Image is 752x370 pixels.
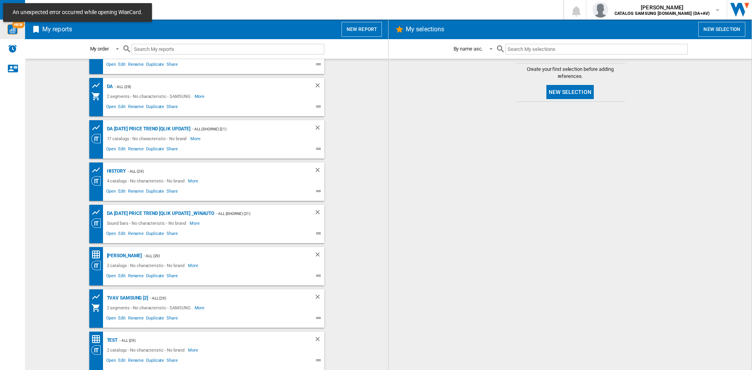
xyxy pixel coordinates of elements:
[91,165,105,175] div: Product prices grid
[117,230,127,239] span: Edit
[145,103,165,112] span: Duplicate
[105,272,117,282] span: Open
[117,145,127,155] span: Edit
[91,176,105,186] div: Category View
[404,22,446,37] h2: My selections
[41,22,74,37] h2: My reports
[145,272,165,282] span: Duplicate
[117,61,127,70] span: Edit
[117,336,298,345] div: - ALL (29)
[188,261,199,270] span: More
[132,44,324,54] input: Search My reports
[117,272,127,282] span: Edit
[214,209,298,218] div: - ALL (shorne) (21)
[117,357,127,366] span: Edit
[105,188,117,197] span: Open
[314,209,324,218] div: Delete
[145,61,165,70] span: Duplicate
[91,81,105,90] div: Product prices grid
[10,9,145,16] span: An unexpected error occurred while opening WiseCard.
[145,230,165,239] span: Duplicate
[165,103,179,112] span: Share
[91,123,105,133] div: Product prices grid
[190,134,202,143] span: More
[145,357,165,366] span: Duplicate
[91,134,105,143] div: Category View
[91,250,105,260] div: Price Matrix
[127,145,145,155] span: Rename
[105,61,117,70] span: Open
[148,293,298,303] div: - ALL (29)
[127,103,145,112] span: Rename
[165,145,179,155] span: Share
[7,24,18,34] img: wise-card.svg
[188,345,199,355] span: More
[165,272,179,282] span: Share
[91,334,105,344] div: Price Matrix
[190,218,201,228] span: More
[105,218,190,228] div: Sound bars - No characteristic - No brand
[117,103,127,112] span: Edit
[698,22,745,37] button: New selection
[165,230,179,239] span: Share
[546,85,594,99] button: New selection
[165,314,179,324] span: Share
[105,176,188,186] div: 4 catalogs - No characteristic - No brand
[105,134,191,143] div: 17 catalogs - No characteristic - No brand
[195,303,206,312] span: More
[91,92,105,101] div: My Assortment
[91,218,105,228] div: Category View
[615,4,710,11] span: [PERSON_NAME]
[593,2,608,18] img: profile.jpg
[91,208,105,217] div: Product prices grid
[314,124,324,134] div: Delete
[314,293,324,303] div: Delete
[195,92,206,101] span: More
[145,188,165,197] span: Duplicate
[91,261,105,270] div: Category View
[113,82,298,92] div: - ALL (29)
[8,44,17,53] img: alerts-logo.svg
[105,82,113,92] div: DA
[190,124,298,134] div: - ALL (shorne) (21)
[127,61,145,70] span: Rename
[105,293,148,303] div: TVAV Samsung [2]
[188,176,199,186] span: More
[314,336,324,345] div: Delete
[105,303,195,312] div: 2 segments - No characteristic - SAMSUNG
[127,188,145,197] span: Rename
[105,124,191,134] div: DA [DATE] Price Trend [Qlik Update]
[142,251,298,261] div: - ALL (29)
[127,314,145,324] span: Rename
[127,357,145,366] span: Rename
[105,336,118,345] div: test
[105,357,117,366] span: Open
[105,251,142,261] div: [PERSON_NAME]
[105,103,117,112] span: Open
[117,188,127,197] span: Edit
[105,345,188,355] div: 2 catalogs - No characteristic - No brand
[91,303,105,312] div: My Assortment
[105,145,117,155] span: Open
[145,314,165,324] span: Duplicate
[105,314,117,324] span: Open
[342,22,382,37] button: New report
[91,292,105,302] div: Product prices grid
[105,166,126,176] div: history
[515,66,625,80] span: Create your first selection before adding references.
[165,61,179,70] span: Share
[314,82,324,92] div: Delete
[105,92,195,101] div: 2 segments - No characteristic - SAMSUNG
[165,188,179,197] span: Share
[615,11,710,16] b: CATALOG SAMSUNG [DOMAIN_NAME] (DA+AV)
[91,345,105,355] div: Category View
[105,261,188,270] div: 2 catalogs - No characteristic - No brand
[127,230,145,239] span: Rename
[505,44,687,54] input: Search My selections
[127,272,145,282] span: Rename
[90,46,109,52] div: My order
[145,145,165,155] span: Duplicate
[126,166,298,176] div: - ALL (29)
[117,314,127,324] span: Edit
[314,166,324,176] div: Delete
